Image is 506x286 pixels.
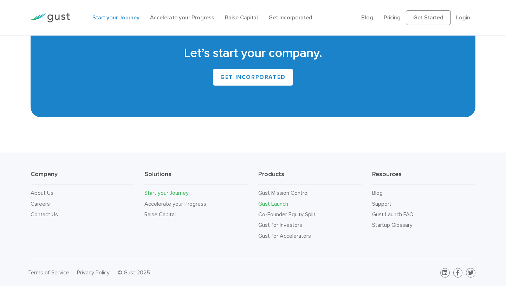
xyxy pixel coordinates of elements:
a: Gust Launch FAQ [372,211,414,218]
a: Gust for Investors [258,222,302,228]
a: About Us [31,189,53,196]
a: Start your Journey [144,189,189,196]
a: Startup Glossary [372,222,413,228]
h2: Let’s start your company. [41,45,465,62]
a: Pricing [384,14,401,21]
a: Gust for Accelerators [258,232,311,239]
a: Get Started [406,10,451,25]
img: Gust Logo [31,13,70,23]
a: GET INCORPORATED [213,69,293,86]
a: Blog [372,189,383,196]
a: Accelerate your Progress [150,14,214,21]
a: Gust Launch [258,200,288,207]
div: © Gust 2025 [118,268,248,278]
h3: Products [258,170,362,185]
a: Raise Capital [144,211,176,218]
a: Co-Founder Equity Split [258,211,316,218]
a: Support [372,200,391,207]
h3: Solutions [144,170,248,185]
a: Contact Us [31,211,58,218]
a: Careers [31,200,50,207]
a: Blog [361,14,373,21]
h3: Resources [372,170,475,185]
a: Gust Mission Control [258,189,309,196]
a: Accelerate your Progress [144,200,206,207]
a: Privacy Policy [77,269,110,276]
h3: Company [31,170,134,185]
a: Get Incorporated [268,14,312,21]
a: Start your Journey [92,14,140,21]
a: Terms of Service [28,269,69,276]
a: Login [456,14,470,21]
a: Raise Capital [225,14,258,21]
